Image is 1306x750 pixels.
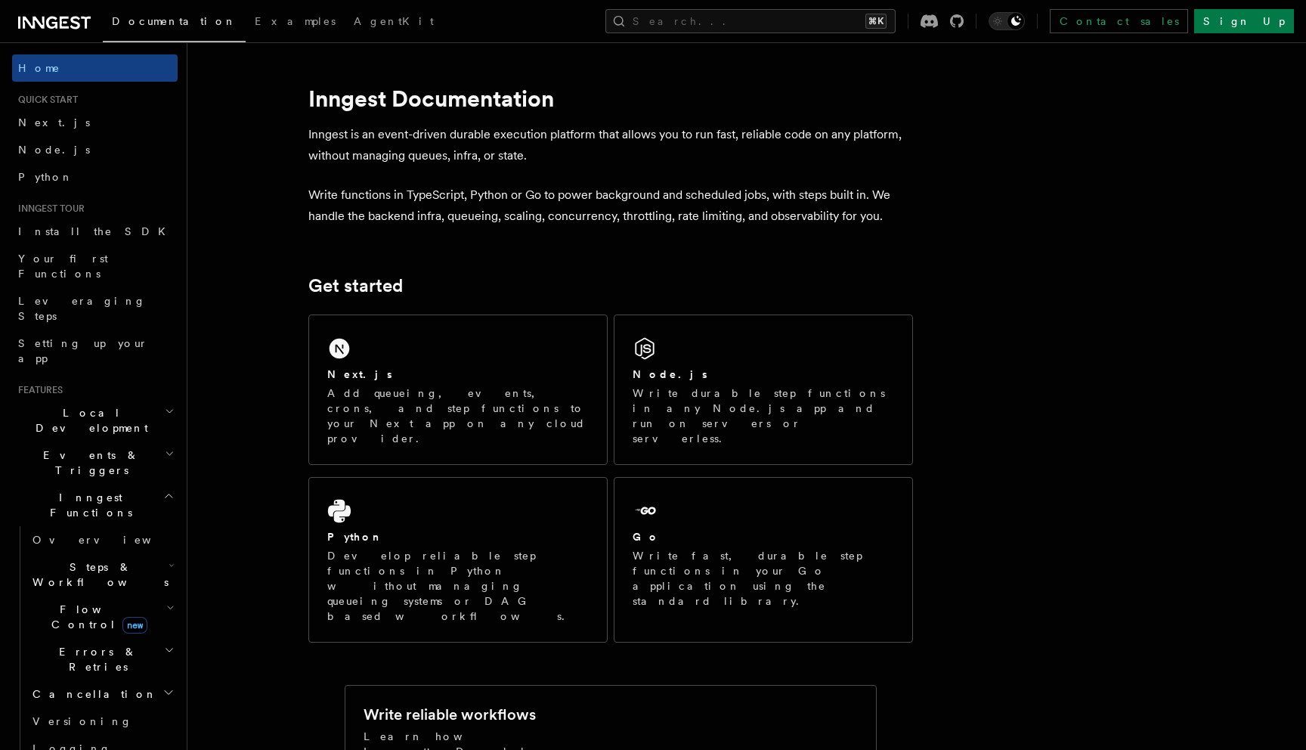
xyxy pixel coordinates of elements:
[18,116,90,129] span: Next.js
[26,638,178,680] button: Errors & Retries
[12,287,178,330] a: Leveraging Steps
[32,715,132,727] span: Versioning
[26,602,166,632] span: Flow Control
[633,529,660,544] h2: Go
[308,124,913,166] p: Inngest is an event-driven durable execution platform that allows you to run fast, reliable code ...
[12,405,165,435] span: Local Development
[12,442,178,484] button: Events & Triggers
[327,367,392,382] h2: Next.js
[18,337,148,364] span: Setting up your app
[345,5,443,41] a: AgentKit
[32,534,188,546] span: Overview
[865,14,887,29] kbd: ⌘K
[12,136,178,163] a: Node.js
[18,253,108,280] span: Your first Functions
[12,399,178,442] button: Local Development
[26,526,178,553] a: Overview
[18,144,90,156] span: Node.js
[122,617,147,634] span: new
[26,708,178,735] a: Versioning
[12,218,178,245] a: Install the SDK
[103,5,246,42] a: Documentation
[112,15,237,27] span: Documentation
[255,15,336,27] span: Examples
[354,15,434,27] span: AgentKit
[12,448,165,478] span: Events & Triggers
[26,644,164,674] span: Errors & Retries
[246,5,345,41] a: Examples
[12,94,78,106] span: Quick start
[327,548,589,624] p: Develop reliable step functions in Python without managing queueing systems or DAG based workflows.
[605,9,896,33] button: Search...⌘K
[1050,9,1188,33] a: Contact sales
[327,386,589,446] p: Add queueing, events, crons, and step functions to your Next app on any cloud provider.
[12,203,85,215] span: Inngest tour
[18,171,73,183] span: Python
[633,548,894,609] p: Write fast, durable step functions in your Go application using the standard library.
[26,596,178,638] button: Flow Controlnew
[12,490,163,520] span: Inngest Functions
[327,529,383,544] h2: Python
[26,680,178,708] button: Cancellation
[12,54,178,82] a: Home
[614,315,913,465] a: Node.jsWrite durable step functions in any Node.js app and run on servers or serverless.
[614,477,913,643] a: GoWrite fast, durable step functions in your Go application using the standard library.
[12,484,178,526] button: Inngest Functions
[12,330,178,372] a: Setting up your app
[26,686,157,702] span: Cancellation
[18,225,175,237] span: Install the SDK
[12,245,178,287] a: Your first Functions
[308,184,913,227] p: Write functions in TypeScript, Python or Go to power background and scheduled jobs, with steps bu...
[12,109,178,136] a: Next.js
[308,477,608,643] a: PythonDevelop reliable step functions in Python without managing queueing systems or DAG based wo...
[26,553,178,596] button: Steps & Workflows
[308,275,403,296] a: Get started
[364,704,536,725] h2: Write reliable workflows
[308,85,913,112] h1: Inngest Documentation
[989,12,1025,30] button: Toggle dark mode
[12,163,178,191] a: Python
[633,367,707,382] h2: Node.js
[18,295,146,322] span: Leveraging Steps
[26,559,169,590] span: Steps & Workflows
[1194,9,1294,33] a: Sign Up
[18,60,60,76] span: Home
[633,386,894,446] p: Write durable step functions in any Node.js app and run on servers or serverless.
[12,384,63,396] span: Features
[308,315,608,465] a: Next.jsAdd queueing, events, crons, and step functions to your Next app on any cloud provider.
